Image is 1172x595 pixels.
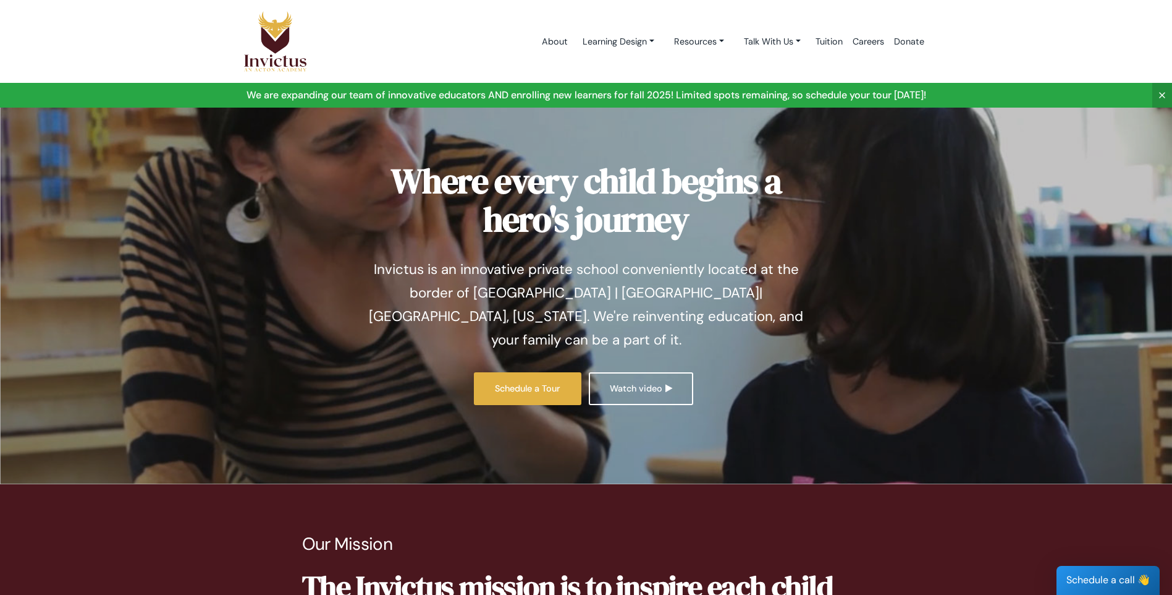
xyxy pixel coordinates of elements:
[664,30,734,53] a: Resources
[889,15,929,68] a: Donate
[361,162,812,238] h1: Where every child begins a hero's journey
[474,372,581,405] a: Schedule a Tour
[573,30,664,53] a: Learning Design
[589,372,693,405] a: Watch video
[537,15,573,68] a: About
[848,15,889,68] a: Careers
[361,258,812,352] p: Invictus is an innovative private school conveniently located at the border of [GEOGRAPHIC_DATA] ...
[1056,566,1160,595] div: Schedule a call 👋
[302,534,871,555] p: Our Mission
[243,11,308,72] img: Logo
[734,30,811,53] a: Talk With Us
[811,15,848,68] a: Tuition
